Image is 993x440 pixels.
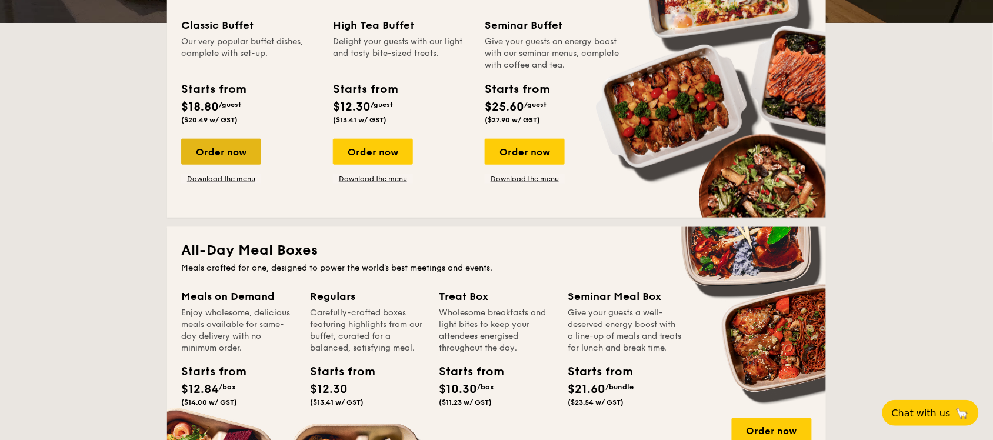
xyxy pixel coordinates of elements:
div: Order now [485,139,565,165]
div: Starts from [181,81,245,98]
span: $21.60 [568,383,605,397]
div: Give your guests a well-deserved energy boost with a line-up of meals and treats for lunch and br... [568,307,682,354]
span: ($20.49 w/ GST) [181,116,238,124]
div: Treat Box [439,288,554,305]
div: Regulars [310,288,425,305]
div: High Tea Buffet [333,17,471,34]
div: Carefully-crafted boxes featuring highlights from our buffet, curated for a balanced, satisfying ... [310,307,425,354]
div: Order now [333,139,413,165]
a: Download the menu [485,174,565,184]
div: Give your guests an energy boost with our seminar menus, complete with coffee and tea. [485,36,622,71]
a: Download the menu [181,174,261,184]
span: ($13.41 w/ GST) [333,116,386,124]
div: Order now [181,139,261,165]
span: /box [219,384,236,392]
span: /guest [524,101,547,109]
div: Our very popular buffet dishes, complete with set-up. [181,36,319,71]
div: Seminar Meal Box [568,288,682,305]
h2: All-Day Meal Boxes [181,241,812,260]
div: Wholesome breakfasts and light bites to keep your attendees energised throughout the day. [439,307,554,354]
div: Starts from [485,81,549,98]
div: Classic Buffet [181,17,319,34]
span: ($13.41 w/ GST) [310,399,364,407]
button: Chat with us🦙 [882,400,979,426]
div: Starts from [310,364,363,381]
span: Chat with us [892,408,951,419]
span: ($27.90 w/ GST) [485,116,540,124]
div: Starts from [333,81,397,98]
a: Download the menu [333,174,413,184]
span: /guest [371,101,393,109]
div: Meals on Demand [181,288,296,305]
div: Delight your guests with our light and tasty bite-sized treats. [333,36,471,71]
div: Enjoy wholesome, delicious meals available for same-day delivery with no minimum order. [181,307,296,354]
span: /bundle [605,384,634,392]
span: $12.84 [181,383,219,397]
span: $25.60 [485,100,524,114]
div: Seminar Buffet [485,17,622,34]
div: Starts from [181,364,234,381]
span: 🦙 [955,406,969,420]
div: Starts from [439,364,492,381]
span: /guest [219,101,241,109]
span: ($23.54 w/ GST) [568,399,624,407]
span: /box [477,384,494,392]
span: ($14.00 w/ GST) [181,399,237,407]
span: $10.30 [439,383,477,397]
div: Meals crafted for one, designed to power the world's best meetings and events. [181,262,812,274]
div: Starts from [568,364,621,381]
span: ($11.23 w/ GST) [439,399,492,407]
span: $12.30 [310,383,348,397]
span: $12.30 [333,100,371,114]
span: $18.80 [181,100,219,114]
